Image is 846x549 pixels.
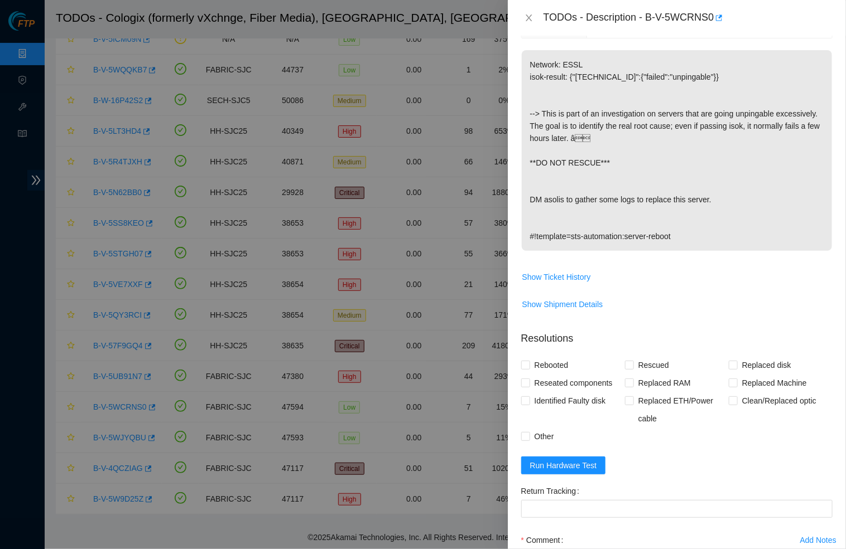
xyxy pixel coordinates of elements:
span: Rebooted [530,356,573,374]
div: Add Notes [800,536,837,544]
span: Other [530,427,559,445]
button: Show Ticket History [522,268,592,286]
span: Run Hardware Test [530,459,597,472]
button: Close [521,13,537,23]
span: Clean/Replaced optic [738,392,821,410]
label: Return Tracking [521,482,584,500]
span: Show Shipment Details [522,298,603,310]
button: Show Shipment Details [522,295,604,313]
span: Rescued [634,356,674,374]
span: Replaced ETH/Power cable [634,392,729,427]
button: Add Notes [800,531,837,549]
input: Return Tracking [521,500,833,518]
span: Replaced disk [738,356,796,374]
span: Replaced Machine [738,374,811,392]
span: close [525,13,533,22]
span: Show Ticket History [522,271,591,283]
span: Identified Faulty disk [530,392,611,410]
label: Comment [521,531,568,549]
p: Network: ESSL isok-result: {"[TECHNICAL_ID]":{"failed":"unpingable"}} --> This is part of an inve... [522,50,832,251]
button: Run Hardware Test [521,456,606,474]
span: Reseated components [530,374,617,392]
p: Resolutions [521,322,833,346]
div: TODOs - Description - B-V-5WCRNS0 [544,9,833,27]
span: Replaced RAM [634,374,695,392]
